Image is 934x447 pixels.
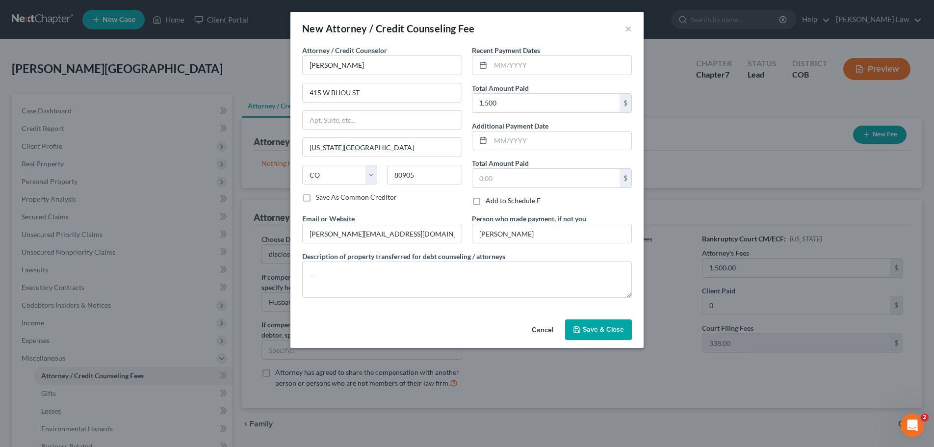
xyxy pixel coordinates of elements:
[583,325,624,334] span: Save & Close
[472,158,529,168] label: Total Amount Paid
[491,131,631,150] input: MM/YYYY
[302,23,323,34] span: New
[901,414,924,437] iframe: Intercom live chat
[303,224,462,243] input: --
[472,94,620,112] input: 0.00
[486,196,541,206] label: Add to Schedule F
[472,224,631,243] input: --
[316,192,397,202] label: Save As Common Creditor
[524,320,561,340] button: Cancel
[302,251,505,262] label: Description of property transferred for debt counseling / attorneys
[472,83,529,93] label: Total Amount Paid
[472,213,586,224] label: Person who made payment, if not you
[302,46,387,54] span: Attorney / Credit Counselor
[302,55,462,75] input: Search creditor by name...
[302,213,355,224] label: Email or Website
[625,23,632,34] button: ×
[303,138,462,157] input: Enter city...
[565,319,632,340] button: Save & Close
[472,169,620,187] input: 0.00
[472,45,540,55] label: Recent Payment Dates
[491,56,631,75] input: MM/YYYY
[472,121,548,131] label: Additional Payment Date
[620,94,631,112] div: $
[303,83,462,102] input: Enter address...
[326,23,475,34] span: Attorney / Credit Counseling Fee
[921,414,929,421] span: 2
[620,169,631,187] div: $
[387,165,462,184] input: Enter zip...
[303,111,462,130] input: Apt, Suite, etc...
